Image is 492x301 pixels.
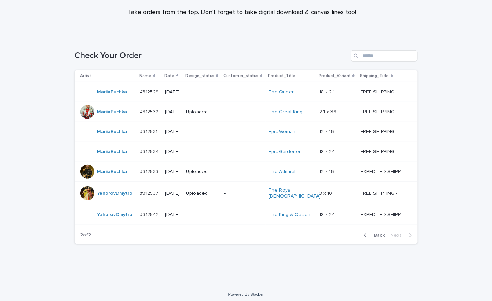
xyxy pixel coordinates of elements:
[186,191,219,196] p: Uploaded
[319,72,351,80] p: Product_Variant
[140,88,160,95] p: #312529
[269,187,321,199] a: The Royal [DEMOGRAPHIC_DATA]
[224,129,263,135] p: -
[268,72,295,80] p: Product_Title
[224,149,263,155] p: -
[269,169,295,175] a: The Admiral
[388,232,418,238] button: Next
[165,129,180,135] p: [DATE]
[186,212,219,218] p: -
[139,72,151,80] p: Name
[75,205,418,225] tr: YehorovDmytro #312542#312542 [DATE]--The King & Queen 18 x 2418 x 24 EXPEDITED SHIPPING - preview...
[223,72,258,80] p: Customer_status
[75,122,418,142] tr: MariiaBuchka #312531#312531 [DATE]--Epic Woman 12 x 1612 x 16 FREE SHIPPING - preview in 1-2 busi...
[269,129,295,135] a: Epic Woman
[75,162,418,182] tr: MariiaBuchka #312533#312533 [DATE]Uploaded-The Admiral 12 x 1612 x 16 EXPEDITED SHIPPING - previe...
[370,233,385,238] span: Back
[97,149,127,155] a: MariiaBuchka
[269,212,311,218] a: The King & Queen
[391,233,406,238] span: Next
[75,227,97,244] p: 2 of 2
[75,82,418,102] tr: MariiaBuchka #312529#312529 [DATE]--The Queen 18 x 2418 x 24 FREE SHIPPING - preview in 1-2 busin...
[75,182,418,205] tr: YehorovDmytro #312537#312537 [DATE]Uploaded-The Royal [DEMOGRAPHIC_DATA] 8 x 108 x 10 FREE SHIPPI...
[75,102,418,122] tr: MariiaBuchka #312532#312532 [DATE]Uploaded-The Great King 24 x 3624 x 36 FREE SHIPPING - preview ...
[360,72,389,80] p: Shipping_Title
[186,169,219,175] p: Uploaded
[165,109,180,115] p: [DATE]
[75,51,348,61] h1: Check Your Order
[269,109,302,115] a: The Great King
[97,212,133,218] a: YehorovDmytro
[361,210,406,218] p: EXPEDITED SHIPPING - preview in 1 business day; delivery up to 5 business days after your approval.
[165,149,180,155] p: [DATE]
[319,189,334,196] p: 8 x 10
[361,128,406,135] p: FREE SHIPPING - preview in 1-2 business days, after your approval delivery will take 5-10 b.d.
[224,191,263,196] p: -
[361,108,406,115] p: FREE SHIPPING - preview in 1-2 business days, after your approval delivery will take 5-10 b.d.
[140,189,160,196] p: #312537
[319,148,336,155] p: 18 x 24
[165,169,180,175] p: [DATE]
[269,149,301,155] a: Epic Gardener
[186,89,219,95] p: -
[80,72,91,80] p: Artist
[97,169,127,175] a: MariiaBuchka
[319,128,335,135] p: 12 x 16
[224,212,263,218] p: -
[140,148,160,155] p: #312534
[97,129,127,135] a: MariiaBuchka
[97,89,127,95] a: MariiaBuchka
[140,167,160,175] p: #312533
[186,109,219,115] p: Uploaded
[319,88,336,95] p: 18 x 24
[186,149,219,155] p: -
[319,210,336,218] p: 18 x 24
[269,89,295,95] a: The Queen
[165,191,180,196] p: [DATE]
[165,89,180,95] p: [DATE]
[224,89,263,95] p: -
[319,108,338,115] p: 24 x 36
[97,191,133,196] a: YehorovDmytro
[319,167,335,175] p: 12 x 16
[75,142,418,162] tr: MariiaBuchka #312534#312534 [DATE]--Epic Gardener 18 x 2418 x 24 FREE SHIPPING - preview in 1-2 b...
[97,109,127,115] a: MariiaBuchka
[361,88,406,95] p: FREE SHIPPING - preview in 1-2 business days, after your approval delivery will take 5-10 b.d.
[165,212,180,218] p: [DATE]
[361,189,406,196] p: FREE SHIPPING - preview in 1-2 business days, after your approval delivery will take 5-10 b.d.
[185,72,214,80] p: Design_status
[186,129,219,135] p: -
[224,109,263,115] p: -
[358,232,388,238] button: Back
[102,9,382,16] p: Take orders from the top. Don't forget to take digital download & canvas lines too!
[164,72,174,80] p: Date
[351,50,418,62] input: Search
[224,169,263,175] p: -
[140,108,160,115] p: #312532
[228,292,264,296] a: Powered By Stacker
[140,128,159,135] p: #312531
[361,148,406,155] p: FREE SHIPPING - preview in 1-2 business days, after your approval delivery will take 5-10 b.d.
[140,210,160,218] p: #312542
[361,167,406,175] p: EXPEDITED SHIPPING - preview in 1 business day; delivery up to 5 business days after your approval.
